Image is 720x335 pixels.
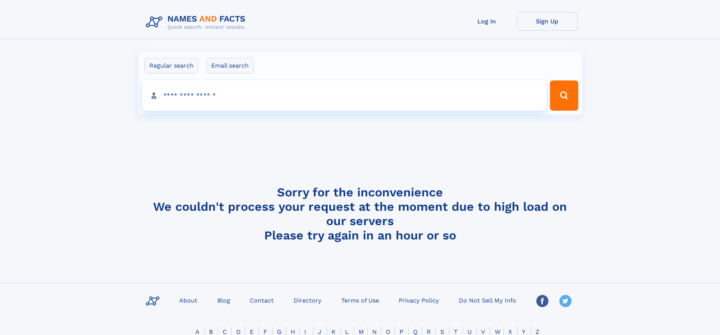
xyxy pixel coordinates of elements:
img: Logo Names and Facts [143,12,252,32]
a: Sign Up [517,12,578,31]
a: Terms of Use [338,295,382,306]
button: Search Button [550,80,578,111]
img: Twitter [559,295,571,307]
input: search input [142,80,547,111]
a: Do Not Sell My Info [456,295,519,306]
a: About [176,295,200,306]
a: Directory [291,295,324,306]
a: Contact [247,295,277,306]
a: Privacy Policy [396,295,442,306]
label: Regular search [144,58,198,74]
label: Email search [206,58,254,74]
a: Log In [457,12,517,31]
h4: Sorry for the inconvenience We couldn't process your request at the moment due to high load on ou... [143,185,578,242]
img: Facebook [536,295,548,307]
a: Blog [214,295,233,306]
